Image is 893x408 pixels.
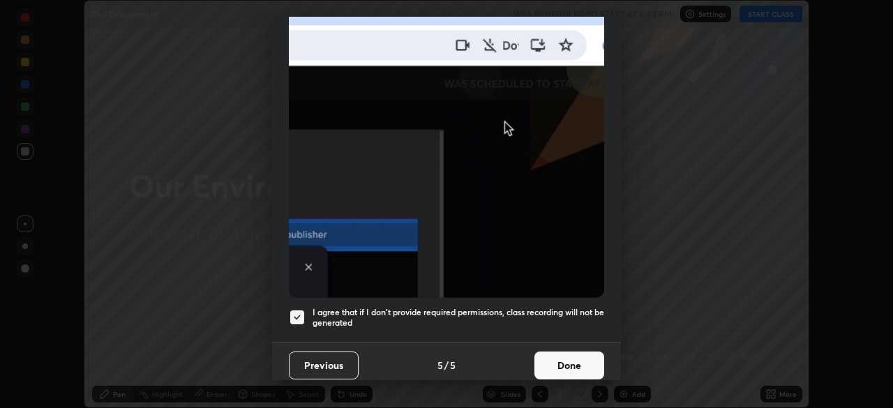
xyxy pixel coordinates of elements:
[313,307,604,328] h5: I agree that if I don't provide required permissions, class recording will not be generated
[289,352,359,379] button: Previous
[534,352,604,379] button: Done
[444,358,449,372] h4: /
[437,358,443,372] h4: 5
[450,358,456,372] h4: 5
